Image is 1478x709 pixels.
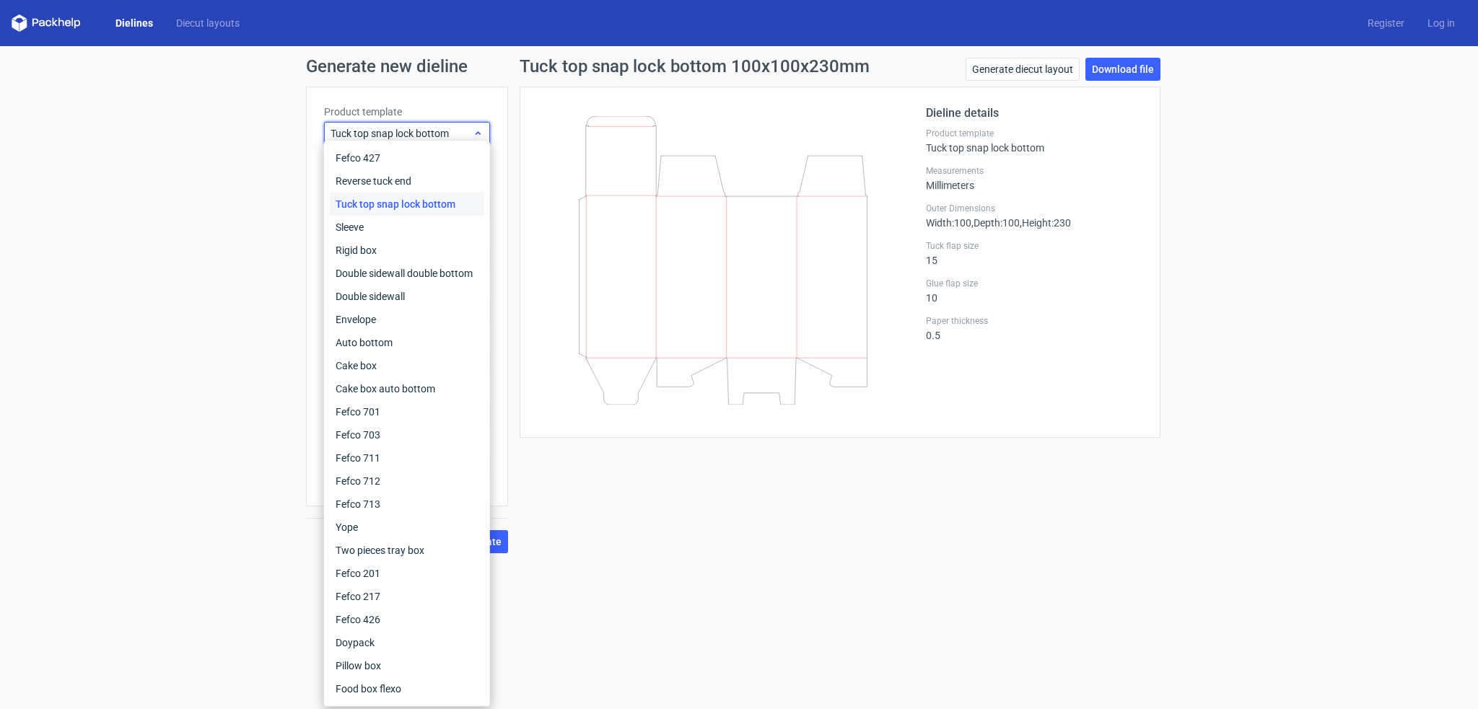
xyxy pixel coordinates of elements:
div: 15 [926,240,1142,266]
div: 0.5 [926,315,1142,341]
div: Cake box [330,354,484,377]
span: Tuck top snap lock bottom [331,126,473,141]
h1: Tuck top snap lock bottom 100x100x230mm [520,58,870,75]
div: Reverse tuck end [330,169,484,193]
label: Outer Dimensions [926,203,1142,214]
a: Log in [1416,16,1466,30]
h1: Generate new dieline [306,58,1172,75]
label: Glue flap size [926,278,1142,289]
div: Sleeve [330,216,484,239]
label: Tuck flap size [926,240,1142,252]
div: Fefco 713 [330,493,484,516]
div: Yope [330,516,484,539]
div: Tuck top snap lock bottom [926,128,1142,154]
div: Envelope [330,308,484,331]
div: Tuck top snap lock bottom [330,193,484,216]
div: Double sidewall [330,285,484,308]
a: Download file [1085,58,1160,81]
a: Generate diecut layout [966,58,1080,81]
a: Diecut layouts [165,16,251,30]
div: Pillow box [330,654,484,677]
div: Doypack [330,631,484,654]
div: Fefco 711 [330,446,484,470]
div: Double sidewall double bottom [330,262,484,285]
label: Paper thickness [926,315,1142,327]
div: Fefco 201 [330,562,484,585]
div: Millimeters [926,165,1142,191]
span: , Height : 230 [1020,217,1071,229]
div: Fefco 703 [330,423,484,446]
div: 10 [926,278,1142,304]
span: Width : 100 [926,217,971,229]
label: Measurements [926,165,1142,177]
div: Fefco 712 [330,470,484,493]
div: Fefco 426 [330,608,484,631]
div: Fefco 427 [330,146,484,169]
div: Fefco 701 [330,400,484,423]
a: Register [1356,16,1416,30]
label: Product template [324,105,490,119]
label: Product template [926,128,1142,139]
div: Cake box auto bottom [330,377,484,400]
div: Fefco 217 [330,585,484,608]
a: Dielines [104,16,165,30]
div: Two pieces tray box [330,539,484,562]
div: Rigid box [330,239,484,262]
div: Auto bottom [330,331,484,354]
div: Food box flexo [330,677,484,700]
h2: Dieline details [926,105,1142,122]
span: , Depth : 100 [971,217,1020,229]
